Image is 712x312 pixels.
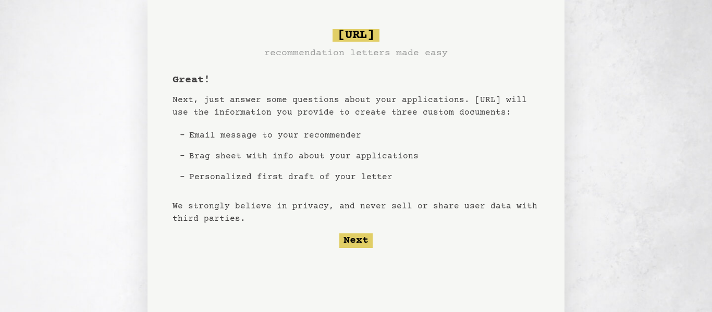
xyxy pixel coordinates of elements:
[333,29,379,42] span: [URL]
[173,94,539,119] p: Next, just answer some questions about your applications. [URL] will use the information you prov...
[185,167,423,188] li: Personalized first draft of your letter
[185,125,423,146] li: Email message to your recommender
[339,233,373,248] button: Next
[173,73,210,88] h1: Great!
[173,200,539,225] p: We strongly believe in privacy, and never sell or share user data with third parties.
[264,46,448,60] h3: recommendation letters made easy
[185,146,423,167] li: Brag sheet with info about your applications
